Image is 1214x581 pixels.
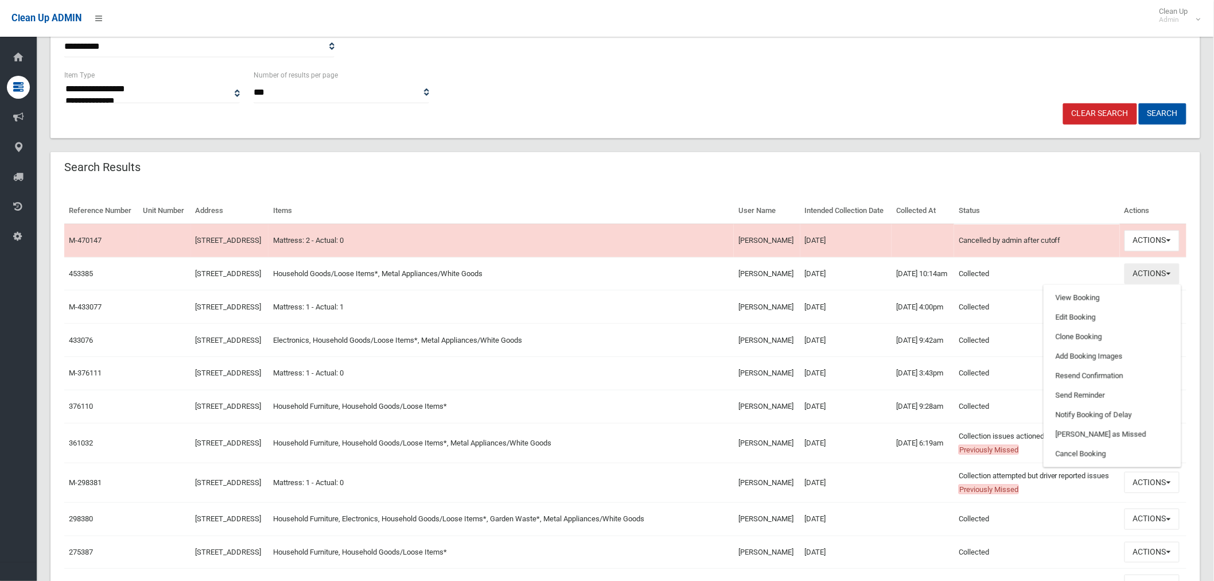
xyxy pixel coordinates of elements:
button: Actions [1124,264,1180,285]
span: Clean Up [1154,7,1200,24]
td: Household Furniture, Household Goods/Loose Items* [269,390,734,423]
th: Status [954,198,1120,224]
a: [STREET_ADDRESS] [196,303,262,311]
td: [DATE] [800,290,892,324]
button: Actions [1124,509,1180,530]
td: [DATE] [800,357,892,390]
span: Previously Missed [959,445,1019,455]
a: 298380 [69,514,93,523]
td: Household Furniture, Household Goods/Loose Items* [269,536,734,569]
th: Reference Number [64,198,138,224]
td: Household Furniture, Electronics, Household Goods/Loose Items*, Garden Waste*, Metal Appliances/W... [269,502,734,536]
td: Collected [954,257,1120,290]
a: View Booking [1044,288,1181,308]
a: M-298381 [69,478,102,487]
th: Unit Number [138,198,190,224]
a: [STREET_ADDRESS] [196,269,262,278]
td: Household Goods/Loose Items*, Metal Appliances/White Goods [269,257,734,290]
th: User Name [734,198,800,224]
button: Actions [1124,542,1180,563]
td: [DATE] [800,324,892,357]
td: Mattress: 1 - Actual: 0 [269,357,734,390]
td: [PERSON_NAME] [734,290,800,324]
a: [STREET_ADDRESS] [196,478,262,487]
td: [DATE] [800,390,892,423]
td: Mattress: 1 - Actual: 0 [269,463,734,502]
a: Send Reminder [1044,386,1181,405]
td: Collection attempted but driver reported issues [954,463,1120,502]
a: [PERSON_NAME] as Missed [1044,425,1181,444]
a: 433076 [69,336,93,344]
td: Collected [954,390,1120,423]
a: M-433077 [69,303,102,311]
td: [DATE] 6:19am [892,423,954,463]
button: Search [1139,103,1186,125]
td: [DATE] 9:42am [892,324,954,357]
a: [STREET_ADDRESS] [196,439,262,447]
td: [PERSON_NAME] [734,224,800,257]
a: Edit Booking [1044,308,1181,327]
a: 376110 [69,402,93,410]
a: 275387 [69,548,93,556]
th: Intended Collection Date [800,198,892,224]
td: Collected [954,536,1120,569]
td: Collected [954,357,1120,390]
th: Collected At [892,198,954,224]
td: [PERSON_NAME] [734,357,800,390]
a: Cancel Booking [1044,444,1181,464]
span: Previously Missed [959,485,1019,494]
td: Collected [954,290,1120,324]
td: Collected [954,324,1120,357]
td: [DATE] [800,536,892,569]
a: [STREET_ADDRESS] [196,369,262,377]
th: Actions [1120,198,1186,224]
a: [STREET_ADDRESS] [196,402,262,410]
td: [DATE] [800,224,892,257]
a: M-376111 [69,369,102,377]
a: Notify Booking of Delay [1044,405,1181,425]
td: Collected [954,502,1120,536]
td: [PERSON_NAME] [734,502,800,536]
a: M-470147 [69,236,102,245]
a: [STREET_ADDRESS] [196,514,262,523]
label: Number of results per page [254,69,338,82]
a: [STREET_ADDRESS] [196,236,262,245]
td: Electronics, Household Goods/Loose Items*, Metal Appliances/White Goods [269,324,734,357]
a: Add Booking Images [1044,347,1181,366]
td: [DATE] 9:28am [892,390,954,423]
button: Actions [1124,472,1180,493]
td: [PERSON_NAME] [734,257,800,290]
td: [PERSON_NAME] [734,463,800,502]
td: [DATE] [800,257,892,290]
td: Cancelled by admin after cutoff [954,224,1120,257]
td: Mattress: 2 - Actual: 0 [269,224,734,257]
td: Collection issues actioned [954,423,1120,463]
a: Clear Search [1063,103,1137,125]
th: Items [269,198,734,224]
td: [PERSON_NAME] [734,536,800,569]
td: [DATE] 4:00pm [892,290,954,324]
td: [DATE] [800,423,892,463]
span: Clean Up ADMIN [11,13,81,24]
td: [DATE] 3:43pm [892,357,954,390]
td: Household Furniture, Household Goods/Loose Items*, Metal Appliances/White Goods [269,423,734,463]
label: Item Type [64,69,95,82]
a: [STREET_ADDRESS] [196,548,262,556]
a: 453385 [69,269,93,278]
td: [DATE] [800,463,892,502]
header: Search Results [50,156,154,179]
td: Mattress: 1 - Actual: 1 [269,290,734,324]
td: [DATE] [800,502,892,536]
small: Admin [1159,16,1188,24]
td: [DATE] 10:14am [892,257,954,290]
a: Resend Confirmation [1044,366,1181,386]
button: Actions [1124,230,1180,251]
td: [PERSON_NAME] [734,390,800,423]
a: 361032 [69,439,93,447]
td: [PERSON_NAME] [734,324,800,357]
a: Clone Booking [1044,327,1181,347]
td: [PERSON_NAME] [734,423,800,463]
a: [STREET_ADDRESS] [196,336,262,344]
th: Address [191,198,269,224]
